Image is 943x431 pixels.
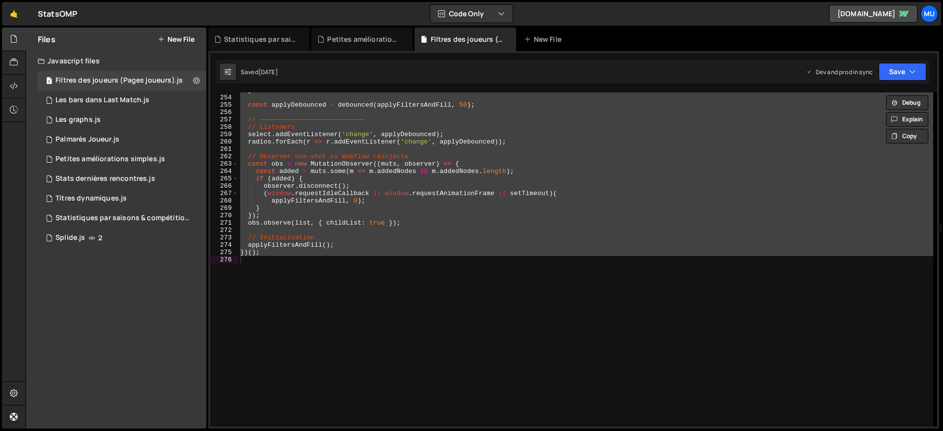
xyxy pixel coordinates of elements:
button: Code Only [430,5,513,23]
div: Stats dernières rencontres.js [55,174,155,183]
button: Copy [886,129,928,144]
button: Save [879,63,926,81]
div: New File [524,34,565,44]
span: 2 [98,234,102,242]
div: 273 [210,234,238,241]
div: Filtres des joueurs (Pages joueurs).js [55,76,183,85]
div: 266 [210,182,238,190]
a: Mu [920,5,938,23]
div: Les graphs.js [55,115,101,124]
div: 16391/44620.js [38,71,206,90]
div: 262 [210,153,238,160]
div: 16391/44625.js [38,130,206,149]
span: 1 [46,78,52,86]
div: 256 [210,109,238,116]
div: Petites améliorations simples.js [55,155,165,164]
div: 16391/44422.js [38,110,206,130]
div: 274 [210,241,238,249]
div: 258 [210,123,238,131]
div: 255 [210,101,238,109]
div: 263 [210,160,238,168]
div: [DATE] [258,68,278,76]
div: Filtres des joueurs (Pages joueurs).js [431,34,504,44]
div: Statistiques par saisons & compétitions.js [224,34,298,44]
div: Palmarès Joueur.js [55,135,119,144]
div: 272 [210,227,238,234]
button: Explain [886,112,928,127]
div: 276 [210,256,238,263]
div: Dev and prod in sync [806,68,873,76]
div: 16391/44411.js [38,169,206,189]
div: 270 [210,212,238,219]
div: 16391/44345.js [38,228,206,248]
div: 264 [210,168,238,175]
div: StatsOMP [38,8,77,20]
div: 254 [210,94,238,101]
a: 🤙 [2,2,26,26]
div: 259 [210,131,238,138]
div: Statistiques par saisons & compétitions.js [55,214,191,223]
div: 16391/44367.js [38,208,210,228]
button: New File [158,35,194,43]
div: Saved [241,68,278,76]
div: 269 [210,204,238,212]
div: Javascript files [26,51,206,71]
div: 275 [210,249,238,256]
div: Les bars dans Last Match.js [55,96,149,105]
div: 267 [210,190,238,197]
div: Petites améliorations simples.js [327,34,401,44]
div: 265 [210,175,238,182]
div: Splide.js [55,233,85,242]
div: 260 [210,138,238,145]
div: 16391/44641.js [38,149,206,169]
h2: Files [38,34,55,45]
div: 271 [210,219,238,227]
a: [DOMAIN_NAME] [829,5,917,23]
div: 257 [210,116,238,123]
div: 16391/44626.js [38,189,206,208]
div: 268 [210,197,238,204]
div: 16391/44630.js [38,90,206,110]
div: 261 [210,145,238,153]
button: Debug [886,95,928,110]
div: Titres dynamiques.js [55,194,127,203]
